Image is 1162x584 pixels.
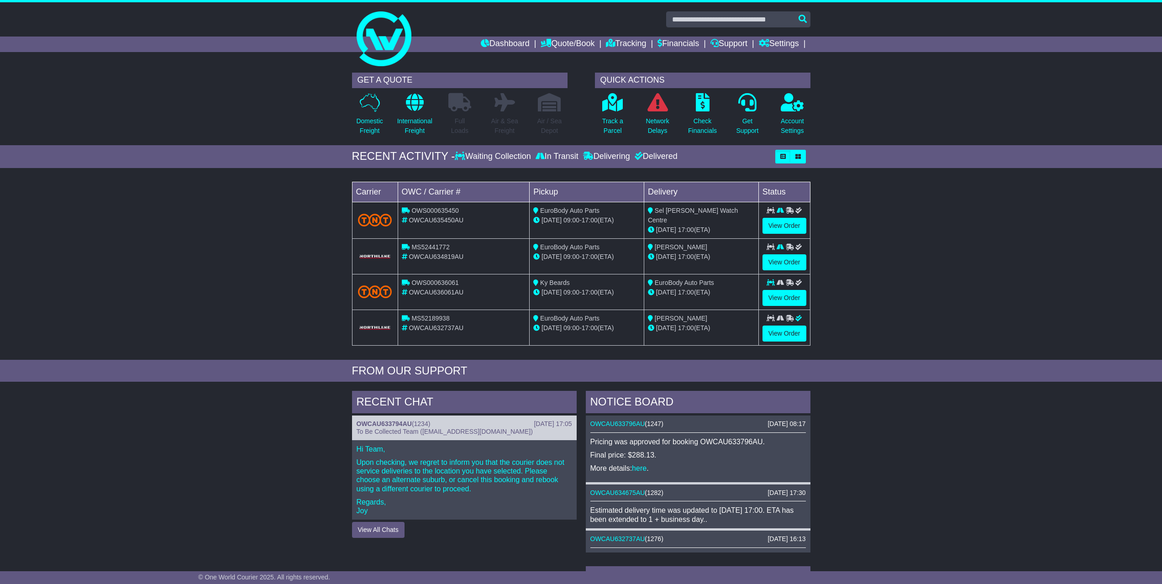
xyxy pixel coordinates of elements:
[481,37,530,52] a: Dashboard
[582,324,598,331] span: 17:00
[655,243,707,251] span: [PERSON_NAME]
[586,391,810,416] div: NOTICE BOARD
[582,216,598,224] span: 17:00
[762,326,806,342] a: View Order
[357,445,572,453] p: Hi Team,
[414,420,428,427] span: 1234
[398,182,530,202] td: OWC / Carrier #
[533,252,640,262] div: - (ETA)
[409,289,463,296] span: OWCAU636061AU
[455,152,533,162] div: Waiting Collection
[533,216,640,225] div: - (ETA)
[656,324,676,331] span: [DATE]
[582,253,598,260] span: 17:00
[590,437,806,446] p: Pricing was approved for booking OWCAU633796AU.
[409,253,463,260] span: OWCAU634819AU
[647,420,661,427] span: 1247
[759,37,799,52] a: Settings
[352,150,455,163] div: RECENT ACTIVITY -
[590,489,645,496] a: OWCAU634675AU
[358,214,392,226] img: TNT_Domestic.png
[768,535,805,543] div: [DATE] 16:13
[645,93,669,141] a: NetworkDelays
[563,253,579,260] span: 09:00
[590,535,806,543] div: ( )
[357,428,533,435] span: To Be Collected Team ([EMAIL_ADDRESS][DOMAIN_NAME])
[590,489,806,497] div: ( )
[411,207,459,214] span: OWS000635450
[358,254,392,259] img: GetCarrierServiceLogo
[648,288,755,297] div: (ETA)
[581,152,632,162] div: Delivering
[736,93,759,141] a: GetSupport
[563,289,579,296] span: 09:00
[590,506,806,523] div: Estimated delivery time was updated to [DATE] 17:00. ETA has been extended to 1 + business day..
[357,498,572,515] p: Regards, Joy
[356,93,383,141] a: DomesticFreight
[540,207,599,214] span: EuroBody Auto Parts
[542,324,562,331] span: [DATE]
[590,420,645,427] a: OWCAU633796AU
[688,116,717,136] p: Check Financials
[602,116,623,136] p: Track a Parcel
[409,216,463,224] span: OWCAU635450AU
[533,323,640,333] div: - (ETA)
[356,116,383,136] p: Domestic Freight
[780,93,804,141] a: AccountSettings
[655,279,714,286] span: EuroBody Auto Parts
[540,315,599,322] span: EuroBody Auto Parts
[656,253,676,260] span: [DATE]
[678,289,694,296] span: 17:00
[781,116,804,136] p: Account Settings
[646,116,669,136] p: Network Delays
[648,323,755,333] div: (ETA)
[541,37,594,52] a: Quote/Book
[533,288,640,297] div: - (ETA)
[602,93,624,141] a: Track aParcel
[448,116,471,136] p: Full Loads
[397,93,433,141] a: InternationalFreight
[540,279,570,286] span: Ky Beards
[357,458,572,493] p: Upon checking, we regret to inform you that the courier does not service deliveries to the locati...
[542,253,562,260] span: [DATE]
[352,391,577,416] div: RECENT CHAT
[606,37,646,52] a: Tracking
[357,420,572,428] div: ( )
[648,207,738,224] span: Sel [PERSON_NAME] Watch Centre
[590,464,806,473] p: More details: .
[590,552,806,561] p: Pricing was approved for booking OWCAU632737AU.
[762,254,806,270] a: View Order
[595,73,810,88] div: QUICK ACTIONS
[563,216,579,224] span: 09:00
[768,420,805,428] div: [DATE] 08:17
[542,289,562,296] span: [DATE]
[540,243,599,251] span: EuroBody Auto Parts
[648,225,755,235] div: (ETA)
[688,93,717,141] a: CheckFinancials
[656,289,676,296] span: [DATE]
[655,315,707,322] span: [PERSON_NAME]
[762,218,806,234] a: View Order
[590,535,645,542] a: OWCAU632737AU
[678,226,694,233] span: 17:00
[352,522,405,538] button: View All Chats
[411,279,459,286] span: OWS000636061
[656,226,676,233] span: [DATE]
[411,315,449,322] span: MS52189938
[542,216,562,224] span: [DATE]
[736,116,758,136] p: Get Support
[710,37,747,52] a: Support
[678,253,694,260] span: 17:00
[590,420,806,428] div: ( )
[648,252,755,262] div: (ETA)
[762,290,806,306] a: View Order
[530,182,644,202] td: Pickup
[647,489,661,496] span: 1282
[534,420,572,428] div: [DATE] 17:05
[657,37,699,52] a: Financials
[647,535,661,542] span: 1276
[409,324,463,331] span: OWCAU632737AU
[358,325,392,331] img: GetCarrierServiceLogo
[352,364,810,378] div: FROM OUR SUPPORT
[590,451,806,459] p: Final price: $288.13.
